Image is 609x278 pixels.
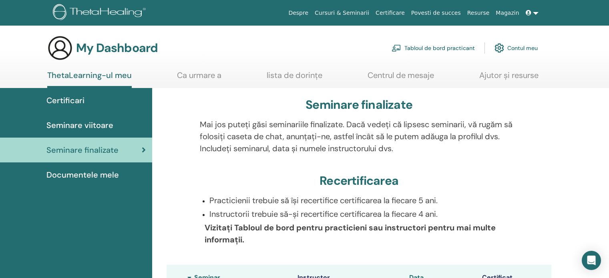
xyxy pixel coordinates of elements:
[76,41,158,55] h3: My Dashboard
[392,39,475,57] a: Tabloul de bord practicant
[582,251,601,270] div: Open Intercom Messenger
[177,70,221,86] a: Ca urmare a
[368,70,434,86] a: Centrul de mesaje
[47,70,132,88] a: ThetaLearning-ul meu
[47,35,73,61] img: generic-user-icon.jpg
[46,169,119,181] span: Documentele mele
[209,208,519,220] p: Instructorii trebuie să-și recertifice certificarea la fiecare 4 ani.
[46,144,119,156] span: Seminare finalizate
[479,70,539,86] a: Ajutor și resurse
[53,4,149,22] img: logo.png
[494,41,504,55] img: cog.svg
[464,6,493,20] a: Resurse
[408,6,464,20] a: Povesti de succes
[372,6,408,20] a: Certificare
[46,119,113,131] span: Seminare viitoare
[312,6,372,20] a: Cursuri & Seminarii
[285,6,312,20] a: Despre
[492,6,522,20] a: Magazin
[209,194,519,206] p: Practicienii trebuie să își recertifice certificarea la fiecare 5 ani.
[392,44,401,52] img: chalkboard-teacher.svg
[320,174,398,188] h3: Recertificarea
[494,39,538,57] a: Contul meu
[205,222,496,245] b: Vizitați Tabloul de bord pentru practicieni sau instructori pentru mai multe informații.
[46,94,84,106] span: Certificari
[306,98,412,112] h3: Seminare finalizate
[267,70,322,86] a: lista de dorințe
[200,118,519,154] p: Mai jos puteți găsi seminariile finalizate. Dacă vedeți că lipsesc seminarii, vă rugăm să folosiț...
